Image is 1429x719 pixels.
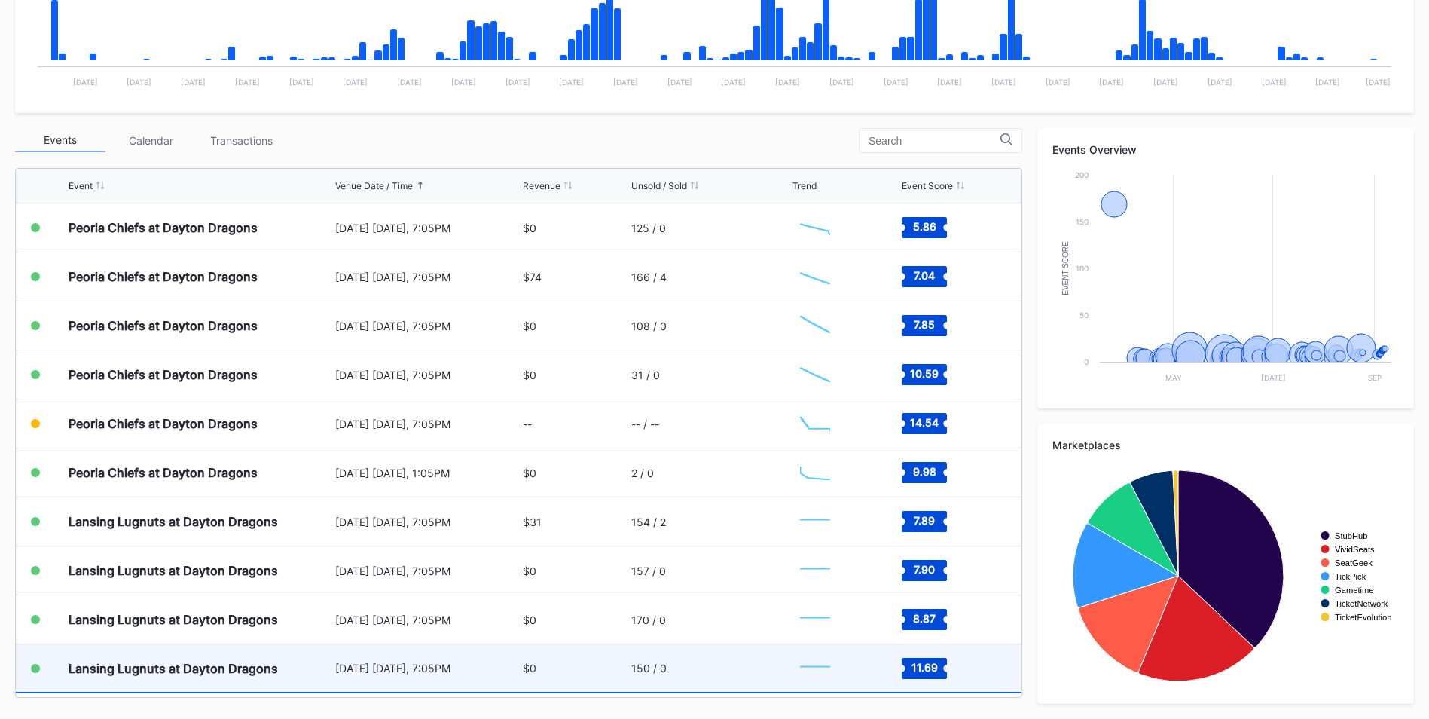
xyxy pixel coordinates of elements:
div: [DATE] [DATE], 7:05PM [335,418,519,430]
text: [DATE] [1315,78,1340,87]
text: [DATE] [235,78,260,87]
text: 200 [1075,170,1089,179]
text: 7.89 [914,514,935,527]
text: 9.98 [912,465,936,478]
div: Lansing Lugnuts at Dayton Dragons [69,514,278,529]
div: [DATE] [DATE], 7:05PM [335,564,519,577]
text: 11.69 [911,660,937,673]
div: Peoria Chiefs at Dayton Dragons [69,269,258,284]
text: 50 [1079,311,1089,320]
svg: Chart title [792,454,838,491]
text: [DATE] [289,78,314,87]
div: [DATE] [DATE], 7:05PM [335,369,519,381]
text: 7.85 [914,318,935,331]
input: Search [869,135,1000,147]
text: [DATE] [343,78,368,87]
text: 150 [1076,217,1089,226]
svg: Chart title [792,650,838,687]
div: Lansing Lugnuts at Dayton Dragons [69,612,278,627]
div: Peoria Chiefs at Dayton Dragons [69,220,258,235]
text: 5.86 [912,220,936,233]
text: TickPick [1335,572,1366,581]
div: $0 [523,369,536,381]
div: 108 / 0 [631,320,667,332]
text: [DATE] [884,78,908,87]
div: $0 [523,467,536,479]
text: [DATE] [667,78,692,87]
text: SeatGeek [1335,558,1373,568]
div: Events Overview [1052,143,1399,156]
text: [DATE] [451,78,476,87]
text: [DATE] [559,78,584,87]
div: $0 [523,613,536,626]
div: 170 / 0 [631,613,666,626]
div: Lansing Lugnuts at Dayton Dragons [69,661,278,676]
div: 2 / 0 [631,467,654,479]
text: [DATE] [991,78,1016,87]
text: 100 [1076,264,1089,273]
div: Event [69,180,93,191]
text: [DATE] [1208,78,1232,87]
svg: Chart title [792,405,838,442]
text: 14.54 [910,416,939,429]
div: [DATE] [DATE], 7:05PM [335,320,519,332]
text: [DATE] [829,78,854,87]
div: [DATE] [DATE], 7:05PM [335,662,519,675]
div: [DATE] [DATE], 7:05PM [335,222,519,234]
svg: Chart title [1052,167,1399,393]
text: [DATE] [721,78,746,87]
svg: Chart title [1052,463,1399,689]
text: [DATE] [127,78,151,87]
div: Revenue [523,180,560,191]
div: [DATE] [DATE], 1:05PM [335,467,519,479]
text: VividSeats [1335,545,1375,554]
text: [DATE] [1261,373,1286,382]
text: [DATE] [1099,78,1124,87]
text: [DATE] [937,78,962,87]
text: [DATE] [397,78,422,87]
div: 125 / 0 [631,222,666,234]
text: TicketNetwork [1335,599,1388,608]
div: Peoria Chiefs at Dayton Dragons [69,416,258,431]
div: Events [15,129,105,152]
div: Event Score [902,180,953,191]
div: [DATE] [DATE], 7:05PM [335,613,519,626]
div: Calendar [105,129,196,152]
div: Lansing Lugnuts at Dayton Dragons [69,563,278,578]
text: 7.04 [914,269,935,282]
div: -- / -- [631,418,659,430]
div: $0 [523,662,536,675]
svg: Chart title [792,258,838,295]
div: -- [523,418,532,430]
text: TicketEvolution [1335,613,1391,622]
div: Unsold / Sold [631,180,687,191]
svg: Chart title [792,209,838,246]
div: $0 [523,564,536,577]
text: StubHub [1335,531,1368,540]
text: [DATE] [1046,78,1070,87]
div: Venue Date / Time [335,180,413,191]
div: $31 [523,516,542,528]
div: Peoria Chiefs at Dayton Dragons [69,318,258,333]
svg: Chart title [792,356,838,393]
div: $0 [523,222,536,234]
div: $74 [523,271,542,283]
svg: Chart title [792,601,838,638]
text: 0 [1084,357,1089,366]
svg: Chart title [792,307,838,344]
div: 31 / 0 [631,369,660,381]
text: May [1165,373,1182,382]
div: Peoria Chiefs at Dayton Dragons [69,465,258,480]
div: $0 [523,320,536,332]
div: 157 / 0 [631,564,666,577]
text: [DATE] [1153,78,1178,87]
text: Sep [1368,373,1382,382]
text: Event Score [1061,241,1070,295]
text: [DATE] [775,78,800,87]
text: 10.59 [910,367,939,380]
div: [DATE] [DATE], 7:05PM [335,271,519,283]
text: Gametime [1335,586,1374,595]
text: 8.87 [913,612,936,625]
svg: Chart title [792,552,838,589]
text: 7.90 [914,563,935,576]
